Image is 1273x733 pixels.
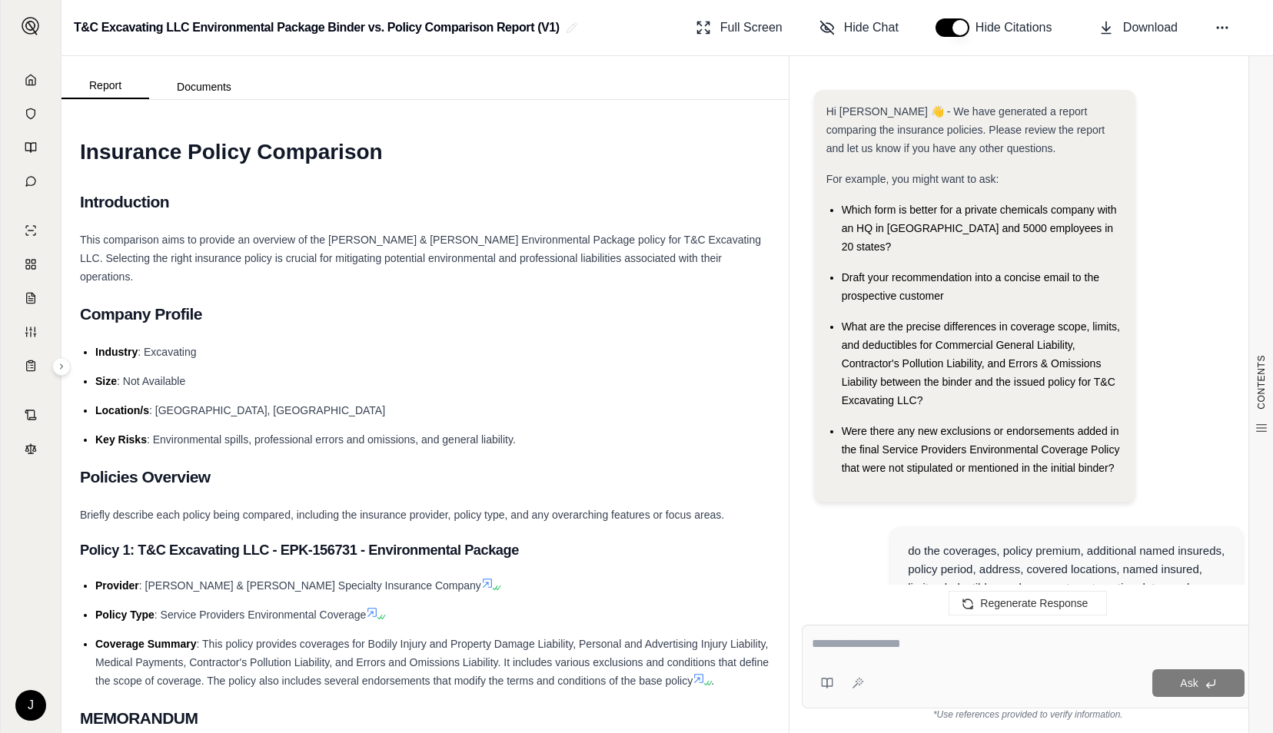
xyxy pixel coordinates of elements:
[842,204,1117,253] span: Which form is better for a private chemicals company with an HQ in [GEOGRAPHIC_DATA] and 5000 emp...
[149,404,385,416] span: : [GEOGRAPHIC_DATA], [GEOGRAPHIC_DATA]
[138,346,196,358] span: : Excavating
[10,350,52,381] a: Coverage Table
[95,638,769,687] span: : This policy provides coverages for Bodily Injury and Property Damage Liability, Personal and Ad...
[95,579,139,592] span: Provider
[155,609,366,621] span: : Service Providers Environmental Coverage
[74,14,560,41] h2: T&C Excavating LLC Environmental Package Binder vs. Policy Comparison Report (V1)
[80,461,770,493] h2: Policies Overview
[15,690,46,721] div: J
[980,597,1088,609] span: Regenerate Response
[10,166,52,197] a: Chat
[52,357,71,376] button: Expand sidebar
[10,132,52,163] a: Prompt Library
[908,542,1225,615] div: do the coverages, policy premium, additional named insureds, policy period, address, covered loca...
[10,433,52,464] a: Legal Search Engine
[10,249,52,280] a: Policy Comparisons
[95,433,147,446] span: Key Risks
[802,708,1255,721] div: *Use references provided to verify information.
[842,271,1099,302] span: Draft your recommendation into a concise email to the prospective customer
[95,375,117,387] span: Size
[844,18,899,37] span: Hide Chat
[842,320,1120,406] span: What are the precise differences in coverage scope, limits, and deductibles for Commercial Genera...
[690,12,789,43] button: Full Screen
[10,98,52,129] a: Documents Vault
[149,75,259,99] button: Documents
[95,404,149,416] span: Location/s
[10,400,52,430] a: Contract Analysis
[1092,12,1184,43] button: Download
[711,675,714,687] span: .
[80,186,770,218] h2: Introduction
[1180,677,1198,689] span: Ask
[1123,18,1178,37] span: Download
[10,283,52,313] a: Claim Coverage
[1152,669,1245,697] button: Ask
[80,234,761,283] span: This comparison aims to provide an overview of the [PERSON_NAME] & [PERSON_NAME] Environmental Pa...
[949,591,1107,615] button: Regenerate Response
[826,105,1105,154] span: Hi [PERSON_NAME] 👋 - We have generated a report comparing the insurance policies. Please review t...
[10,317,52,347] a: Custom Report
[1255,355,1268,410] span: CONTENTS
[95,346,138,358] span: Industry
[826,173,999,185] span: For example, you might want to ask:
[61,73,149,99] button: Report
[10,215,52,246] a: Single Policy
[15,11,46,41] button: Expand sidebar
[720,18,783,37] span: Full Screen
[139,579,481,592] span: : [PERSON_NAME] & [PERSON_NAME] Specialty Insurance Company
[80,131,770,174] h1: Insurance Policy Comparison
[813,12,905,43] button: Hide Chat
[147,433,516,446] span: : Environmental spills, professional errors and omissions, and general liability.
[842,425,1120,474] span: Were there any new exclusions or endorsements added in the final Service Providers Environmental ...
[10,65,52,95] a: Home
[95,609,155,621] span: Policy Type
[80,298,770,330] h2: Company Profile
[80,536,770,564] h3: Policy 1: T&C Excavating LLC - EPK-156731 - Environmental Package
[22,17,40,35] img: Expand sidebar
[976,18,1062,37] span: Hide Citations
[80,509,724,521] span: Briefly describe each policy being compared, including the insurance provider, policy type, and a...
[117,375,185,387] span: : Not Available
[95,638,197,650] span: Coverage Summary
